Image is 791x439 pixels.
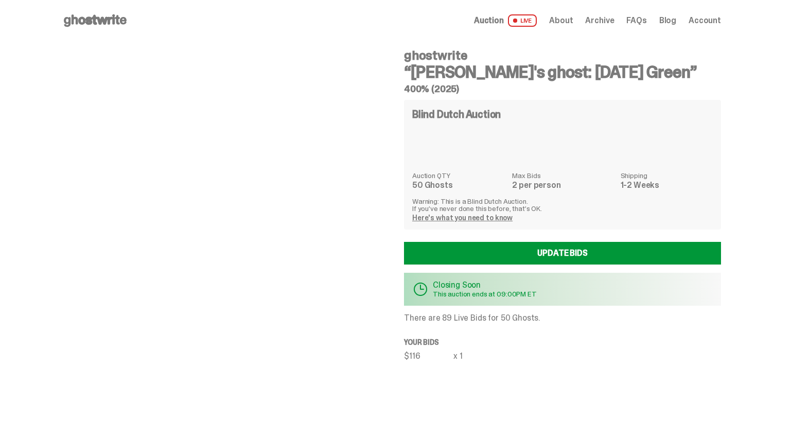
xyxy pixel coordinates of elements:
h3: “[PERSON_NAME]'s ghost: [DATE] Green” [404,64,721,80]
div: $116 [404,352,453,360]
a: Blog [659,16,676,25]
dt: Shipping [621,172,713,179]
a: FAQs [626,16,646,25]
div: x 1 [453,352,463,360]
dd: 50 Ghosts [412,181,506,189]
a: Update Bids [404,242,721,265]
p: Closing Soon [433,281,537,289]
span: LIVE [508,14,537,27]
p: There are 89 Live Bids for 50 Ghosts. [404,314,721,322]
a: About [549,16,573,25]
dt: Auction QTY [412,172,506,179]
span: Auction [474,16,504,25]
p: Warning: This is a Blind Dutch Auction. If you’ve never done this before, that’s OK. [412,198,713,212]
h4: ghostwrite [404,49,721,62]
a: Auction LIVE [474,14,537,27]
dd: 1-2 Weeks [621,181,713,189]
h4: Blind Dutch Auction [412,109,501,119]
p: This auction ends at 09:00PM ET [433,290,537,297]
a: Account [689,16,721,25]
h5: 400% (2025) [404,84,721,94]
dd: 2 per person [512,181,614,189]
p: Your bids [404,339,721,346]
a: Archive [585,16,614,25]
a: Here's what you need to know [412,213,513,222]
dt: Max Bids [512,172,614,179]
